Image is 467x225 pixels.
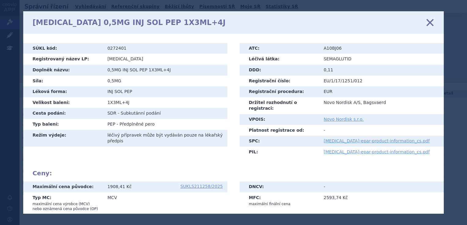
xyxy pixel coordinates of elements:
th: DNCV: [240,181,319,192]
td: 2593,74 Kč [319,192,444,209]
td: EUR [319,86,444,97]
span: 1908,41 Kč [107,184,131,189]
th: Síla: [23,76,103,87]
a: zavřít [425,18,435,27]
a: SUKLS211258/2025 [180,184,223,188]
th: Režim výdeje: [23,130,103,147]
td: 0,11 [319,65,444,76]
td: 0,5MG [103,76,227,87]
th: Registrační číslo: [240,76,319,87]
th: ATC: [240,43,319,54]
td: SEMAGLUTID [319,54,444,65]
span: Subkutánní podání [121,111,161,116]
th: Cesta podání: [23,108,103,119]
td: MCV [103,192,227,214]
td: 0272401 [103,43,227,54]
td: - [319,125,444,136]
th: Typ MC: [23,192,103,214]
th: DDD: [240,65,319,76]
th: PIL: [240,147,319,158]
th: Léčivá látka: [240,54,319,65]
td: léčivý přípravek může být vydáván pouze na lékařský předpis [103,130,227,147]
th: Registrační procedura: [240,86,319,97]
td: EU/1/17/1251/012 [319,76,444,87]
th: Platnost registrace od: [240,125,319,136]
span: SDR [107,111,116,116]
td: INJ SOL PEP [103,86,227,97]
td: 0,5MG INJ SOL PEP 1X3ML+4J [103,65,227,76]
p: maximální cena výrobce (MCV) nebo oznámená cena původce (OP) [32,202,98,211]
span: - [118,111,119,116]
td: [MEDICAL_DATA] [103,54,227,65]
th: Maximální cena původce: [23,181,103,192]
h1: [MEDICAL_DATA] 0,5MG INJ SOL PEP 1X3ML+4J [32,18,225,27]
td: 1X3ML+4J [103,97,227,108]
td: A10BJ06 [319,43,444,54]
th: Doplněk názvu: [23,65,103,76]
a: [MEDICAL_DATA]-epar-product-information_cs.pdf [324,149,430,154]
h2: Ceny: [32,170,434,177]
th: Držitel rozhodnutí o registraci: [240,97,319,114]
th: Léková forma: [23,86,103,97]
td: - [319,181,444,192]
a: Novo Nordisk s.r.o. [324,117,364,122]
th: Typ balení: [23,119,103,130]
th: VPOIS: [240,114,319,125]
span: PEP [107,122,115,127]
td: Novo Nordisk A/S, Bagsvaerd [319,97,444,114]
th: SÚKL kód: [23,43,103,54]
a: [MEDICAL_DATA]-epar-product-information_cs.pdf [324,138,430,143]
span: - [117,122,118,127]
span: Předplněné pero [120,122,155,127]
th: MFC: [240,192,319,209]
th: SPC: [240,136,319,147]
p: maximální finální cena [249,202,314,206]
th: Registrovaný název LP: [23,54,103,65]
th: Velikost balení: [23,97,103,108]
